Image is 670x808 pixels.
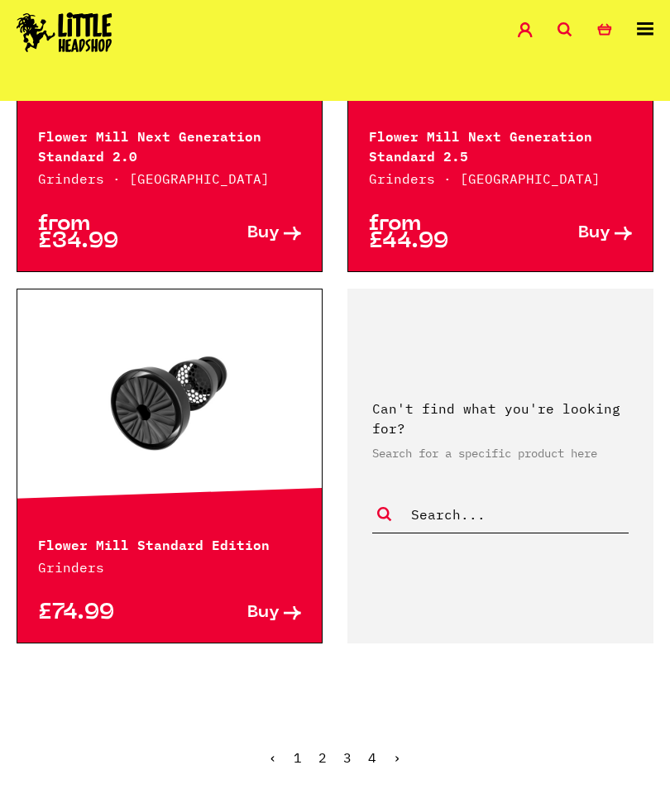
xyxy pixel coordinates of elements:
[247,605,280,622] span: Buy
[294,749,302,766] span: 1
[368,749,376,766] a: 4
[369,216,500,251] p: from £44.99
[369,169,632,189] p: Grinders · [GEOGRAPHIC_DATA]
[38,557,301,577] p: Grinders
[38,169,301,189] p: Grinders · [GEOGRAPHIC_DATA]
[269,751,277,764] li: « Previous
[38,125,301,165] p: Flower Mill Next Generation Standard 2.0
[170,216,301,251] a: Buy
[369,125,632,165] p: Flower Mill Next Generation Standard 2.5
[343,749,352,766] a: 3
[38,605,170,622] p: £74.99
[318,749,327,766] a: 2
[372,399,629,438] p: Can't find what you're looking for?
[409,504,629,525] input: Search...
[269,749,277,766] span: ‹
[247,225,280,242] span: Buy
[372,444,629,462] p: Search for a specific product here
[38,216,170,251] p: from £34.99
[38,533,301,553] p: Flower Mill Standard Edition
[578,225,610,242] span: Buy
[393,749,401,766] a: Next »
[170,605,301,622] a: Buy
[500,216,632,251] a: Buy
[17,12,112,52] img: Little Head Shop Logo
